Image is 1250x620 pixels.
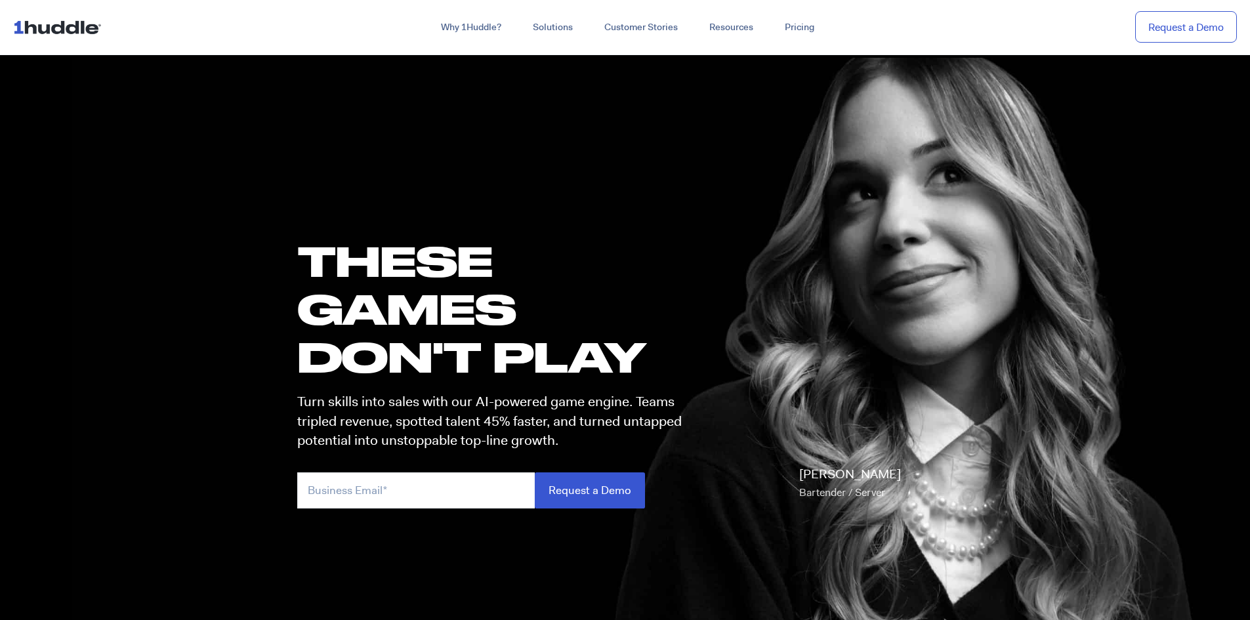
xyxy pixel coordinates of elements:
a: Request a Demo [1135,11,1237,43]
input: Business Email* [297,472,535,508]
span: Bartender / Server [799,486,885,499]
p: [PERSON_NAME] [799,465,901,502]
img: ... [13,14,107,39]
a: Pricing [769,16,830,39]
a: Solutions [517,16,589,39]
h1: these GAMES DON'T PLAY [297,237,694,381]
input: Request a Demo [535,472,645,508]
a: Why 1Huddle? [425,16,517,39]
p: Turn skills into sales with our AI-powered game engine. Teams tripled revenue, spotted talent 45%... [297,392,694,450]
a: Customer Stories [589,16,694,39]
a: Resources [694,16,769,39]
